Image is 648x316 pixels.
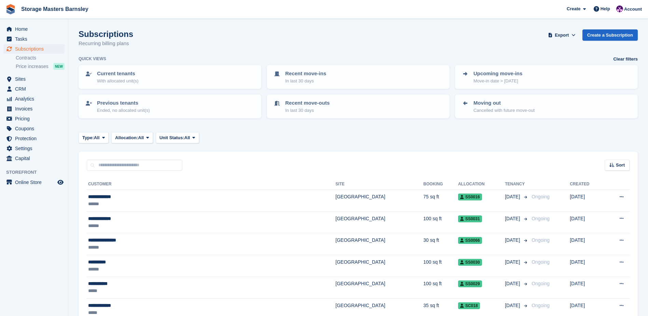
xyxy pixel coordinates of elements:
img: stora-icon-8386f47178a22dfd0bd8f6a31ec36ba5ce8667c1dd55bd0f319d3a0aa187defe.svg [5,4,16,14]
span: Create [567,5,580,12]
p: Ended, no allocated unit(s) [97,107,150,114]
a: Contracts [16,55,65,61]
a: menu [3,124,65,133]
span: Subscriptions [15,44,56,54]
h6: Quick views [79,56,106,62]
td: [GEOGRAPHIC_DATA] [335,277,423,299]
span: Price increases [16,63,49,70]
span: [DATE] [505,302,521,309]
th: Allocation [458,179,505,190]
span: Storefront [6,169,68,176]
span: Unit Status: [160,134,184,141]
button: Unit Status: All [156,132,199,143]
span: Sites [15,74,56,84]
td: [DATE] [570,233,604,255]
span: Coupons [15,124,56,133]
td: [DATE] [570,211,604,233]
span: Ongoing [532,303,550,308]
h1: Subscriptions [79,29,133,39]
th: Tenancy [505,179,529,190]
img: Louise Masters [616,5,623,12]
span: [DATE] [505,193,521,200]
p: In last 30 days [285,107,330,114]
td: 100 sq ft [423,255,458,277]
span: SC018 [458,302,480,309]
p: In last 30 days [285,78,326,84]
p: Moving out [473,99,535,107]
span: Tasks [15,34,56,44]
a: menu [3,114,65,123]
a: Moving out Cancelled with future move-out [456,95,637,118]
a: Storage Masters Barnsley [18,3,91,15]
a: Price increases NEW [16,63,65,70]
span: SS0031 [458,215,482,222]
p: Recurring billing plans [79,40,133,48]
span: Settings [15,144,56,153]
span: Invoices [15,104,56,114]
span: All [138,134,144,141]
span: [DATE] [505,237,521,244]
a: menu [3,24,65,34]
span: Export [555,32,569,39]
span: Ongoing [532,259,550,265]
span: [DATE] [505,280,521,287]
span: SS0066 [458,237,482,244]
a: menu [3,84,65,94]
span: CRM [15,84,56,94]
td: [GEOGRAPHIC_DATA] [335,190,423,212]
a: Recent move-outs In last 30 days [267,95,449,118]
span: Ongoing [532,237,550,243]
span: Pricing [15,114,56,123]
td: [GEOGRAPHIC_DATA] [335,211,423,233]
th: Created [570,179,604,190]
p: Recent move-outs [285,99,330,107]
a: menu [3,144,65,153]
span: Ongoing [532,216,550,221]
td: 75 sq ft [423,190,458,212]
a: menu [3,134,65,143]
span: [DATE] [505,215,521,222]
button: Export [547,29,577,41]
a: menu [3,74,65,84]
td: 30 sq ft [423,233,458,255]
span: Allocation: [115,134,138,141]
td: 100 sq ft [423,277,458,299]
td: [DATE] [570,190,604,212]
button: Allocation: All [111,132,153,143]
div: NEW [53,63,65,70]
td: [DATE] [570,277,604,299]
span: SS0016 [458,194,482,200]
th: Site [335,179,423,190]
p: Cancelled with future move-out [473,107,535,114]
a: Recent move-ins In last 30 days [267,66,449,88]
span: SS0030 [458,259,482,266]
p: Move-in date > [DATE] [473,78,522,84]
p: Recent move-ins [285,70,326,78]
button: Type: All [79,132,109,143]
td: [DATE] [570,255,604,277]
span: Help [601,5,610,12]
td: [GEOGRAPHIC_DATA] [335,255,423,277]
a: menu [3,154,65,163]
span: Sort [616,162,625,169]
th: Customer [87,179,335,190]
span: SS0029 [458,280,482,287]
p: Previous tenants [97,99,150,107]
span: Ongoing [532,194,550,199]
span: Protection [15,134,56,143]
a: Clear filters [613,56,638,63]
span: Account [624,6,642,13]
td: [GEOGRAPHIC_DATA] [335,233,423,255]
a: Preview store [56,178,65,186]
p: With allocated unit(s) [97,78,138,84]
td: 100 sq ft [423,211,458,233]
a: menu [3,34,65,44]
span: Home [15,24,56,34]
span: All [184,134,190,141]
span: Type: [82,134,94,141]
a: menu [3,177,65,187]
span: Analytics [15,94,56,104]
a: menu [3,104,65,114]
a: menu [3,94,65,104]
span: All [94,134,100,141]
